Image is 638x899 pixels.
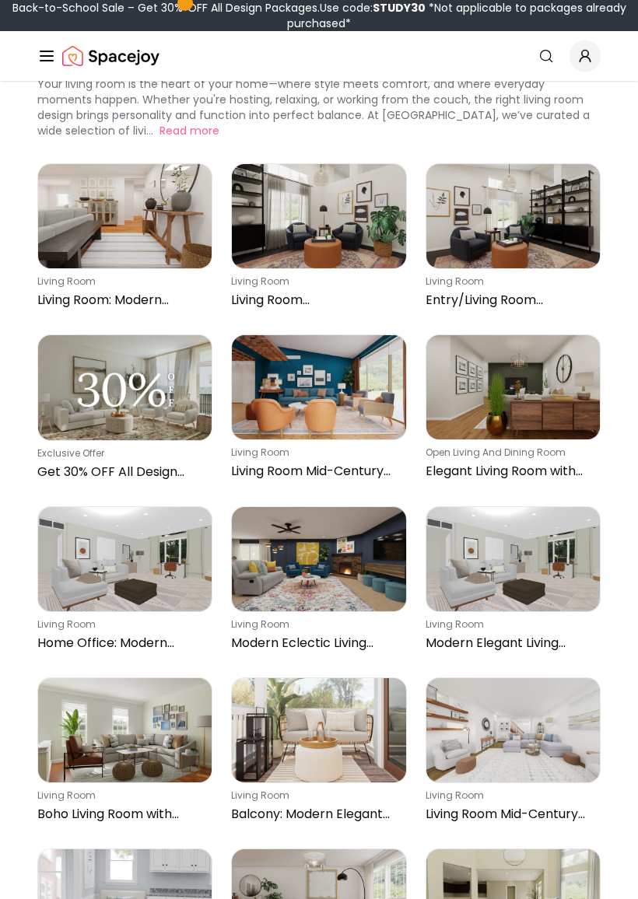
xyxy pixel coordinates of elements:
img: Elegant Living Room with Rich Green Accent Wall [426,335,600,439]
img: Balcony: Modern Elegant with Light Neutrals [232,678,405,782]
p: Exclusive Offer [37,447,206,460]
p: living room [426,275,594,288]
p: Elegant Living Room with [PERSON_NAME] Accent Wall [426,462,594,481]
nav: Global [37,31,601,81]
a: Elegant Living Room with Rich Green Accent Wallopen living and dining roomElegant Living Room wit... [426,334,601,488]
p: living room [426,789,594,802]
p: living room [426,618,594,631]
a: Living Room Mid-Century with Bold Blue Accentsliving roomLiving Room Mid-Century with Bold Blue A... [231,334,406,488]
img: Home Office: Modern Elegant with Cozy Vibes [38,507,212,611]
a: Living Room: Modern Elegant with Floating Shelvesliving roomLiving Room: Modern Elegant with Floa... [37,163,212,316]
p: Modern Elegant Living Room with Home Office Nook [426,634,594,652]
p: Get 30% OFF All Design Packages [37,463,206,481]
a: Modern Elegant Living Room with Home Office Nookliving roomModern Elegant Living Room with Home O... [426,506,601,659]
img: Living Room: Modern Elegant with Floating Shelves [38,164,212,268]
p: living room [37,275,206,288]
img: Get 30% OFF All Design Packages [38,335,212,440]
p: open living and dining room [426,446,594,459]
p: Balcony: Modern Elegant with Light Neutrals [231,805,400,824]
p: living room [231,618,400,631]
p: Living Room: Modern Elegant with Floating Shelves [37,291,206,310]
img: Living Room Moody Vibe with Dark Accent Wall [232,164,405,268]
a: Modern Eclectic Living Room with Cozy Fireplaceliving roomModern Eclectic Living Room with Cozy F... [231,506,406,659]
a: Boho Living Room with Neutral Texturesliving roomBoho Living Room with Neutral Textures [37,677,212,830]
p: Boho Living Room with Neutral Textures [37,805,206,824]
img: Entry/Living Room Moody Vibes with Dark Gray Accent [426,164,600,268]
img: Modern Elegant Living Room with Home Office Nook [426,507,600,611]
p: Modern Eclectic Living Room with Cozy Fireplace [231,634,400,652]
a: Spacejoy [62,40,159,72]
a: Get 30% OFF All Design PackagesExclusive OfferGet 30% OFF All Design Packages [37,334,212,488]
p: Home Office: Modern Elegant with Cozy Vibes [37,634,206,652]
p: Living Room Mid-Century Contemporary with Sectional [426,805,594,824]
a: Entry/Living Room Moody Vibes with Dark Gray Accentliving roomEntry/Living Room [PERSON_NAME] Vib... [426,163,601,316]
p: Entry/Living Room [PERSON_NAME] Vibes with Dark Gray Accent [426,291,594,310]
p: living room [231,789,400,802]
img: Spacejoy Logo [62,40,159,72]
img: Living Room Mid-Century with Bold Blue Accents [232,335,405,439]
p: Living Room Mid-Century with Bold Blue Accents [231,462,400,481]
p: Your living room is the heart of your home—where style meets comfort, and where everyday moments ... [37,76,590,138]
p: living room [231,446,400,459]
p: living room [37,789,206,802]
img: Boho Living Room with Neutral Textures [38,678,212,782]
a: Balcony: Modern Elegant with Light Neutralsliving roomBalcony: Modern Elegant with Light Neutrals [231,677,406,830]
a: Home Office: Modern Elegant with Cozy Vibesliving roomHome Office: Modern Elegant with Cozy Vibes [37,506,212,659]
img: Living Room Mid-Century Contemporary with Sectional [426,678,600,782]
button: Read more [159,123,219,138]
img: Modern Eclectic Living Room with Cozy Fireplace [232,507,405,611]
a: Living Room Mid-Century Contemporary with Sectionalliving roomLiving Room Mid-Century Contemporar... [426,677,601,830]
p: living room [231,275,400,288]
a: Living Room Moody Vibe with Dark Accent Wallliving roomLiving Room [PERSON_NAME] Vibe with Dark A... [231,163,406,316]
p: Living Room [PERSON_NAME] Vibe with Dark Accent Wall [231,291,400,310]
p: living room [37,618,206,631]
